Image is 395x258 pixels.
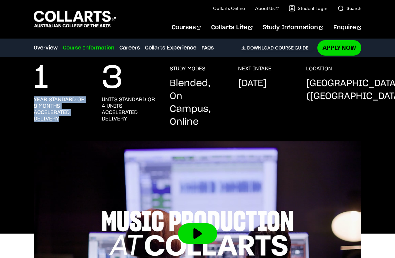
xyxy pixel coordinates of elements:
a: FAQs [202,44,214,52]
p: 1 [34,66,48,91]
a: Courses [172,17,201,38]
p: Blended, On Campus, Online [170,77,225,129]
p: [DATE] [238,77,267,90]
a: Collarts Online [213,5,245,12]
a: Collarts Experience [145,44,196,52]
a: Collarts Life [211,17,253,38]
div: Go to homepage [34,10,116,28]
a: Overview [34,44,58,52]
h3: STUDY MODES [170,66,205,72]
h3: year standard or 8 months accelerated delivery [34,96,89,122]
a: Careers [119,44,140,52]
a: Student Login [289,5,327,12]
h3: units standard or 4 units accelerated delivery [102,96,157,122]
a: About Us [255,5,279,12]
a: Enquire [333,17,361,38]
a: Course Information [63,44,114,52]
a: Search [338,5,361,12]
span: Download [247,45,274,51]
a: DownloadCourse Guide [241,45,313,51]
a: Apply Now [317,40,361,55]
a: Study Information [263,17,323,38]
h3: LOCATION [306,66,332,72]
h3: NEXT INTAKE [238,66,271,72]
p: 3 [102,66,123,91]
